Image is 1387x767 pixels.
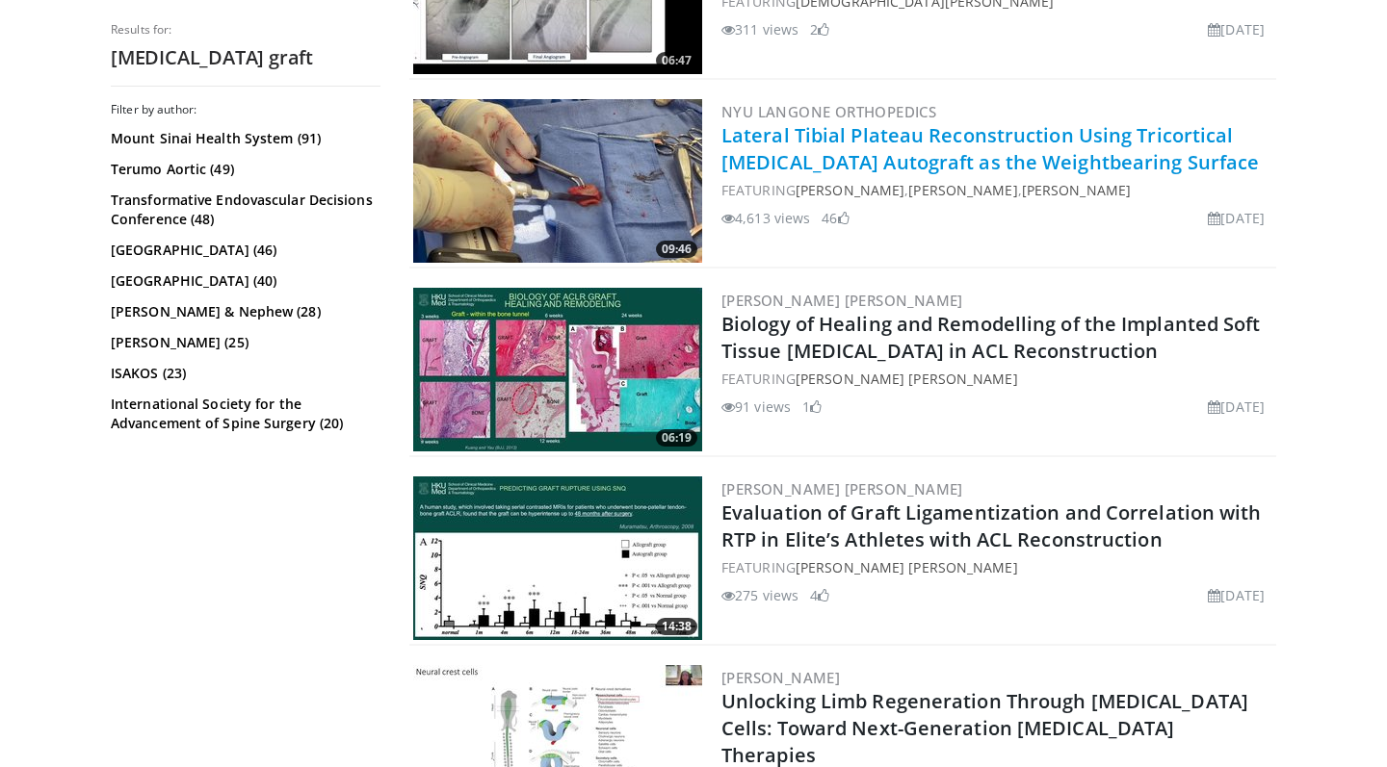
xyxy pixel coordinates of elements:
a: [PERSON_NAME] [908,181,1017,199]
a: [PERSON_NAME] (25) [111,333,376,352]
a: [GEOGRAPHIC_DATA] (46) [111,241,376,260]
h3: Filter by author: [111,102,380,117]
a: 09:46 [413,99,702,263]
img: c8c135ca-4525-40a2-83ac-2fabfd25d60a.300x170_q85_crop-smart_upscale.jpg [413,476,702,640]
li: 1 [802,396,822,417]
a: [PERSON_NAME] [1022,181,1131,199]
li: [DATE] [1208,19,1265,39]
a: [PERSON_NAME] [796,181,904,199]
a: [PERSON_NAME] [721,668,840,687]
a: 06:19 [413,288,702,451]
a: Lateral Tibial Plateau Reconstruction Using Tricortical [MEDICAL_DATA] Autograft as the Weightbea... [721,122,1259,175]
div: FEATURING [721,369,1272,389]
a: [GEOGRAPHIC_DATA] (40) [111,271,376,291]
a: Transformative Endovascular Decisions Conference (48) [111,191,376,229]
a: Terumo Aortic (49) [111,160,376,179]
li: [DATE] [1208,585,1265,605]
li: 4,613 views [721,208,810,228]
a: Evaluation of Graft Ligamentization and Correlation with RTP in Elite’s Athletes with ACL Reconst... [721,499,1262,552]
img: 2069c095-ac7b-4d57-a482-54da550cf266.300x170_q85_crop-smart_upscale.jpg [413,99,702,263]
a: [PERSON_NAME] [PERSON_NAME] [721,291,963,310]
a: International Society for the Advancement of Spine Surgery (20) [111,395,376,433]
a: NYU Langone Orthopedics [721,102,936,121]
span: 14:38 [656,618,697,635]
li: 46 [822,208,849,228]
h2: [MEDICAL_DATA] graft [111,45,380,70]
li: [DATE] [1208,208,1265,228]
li: 4 [810,585,829,605]
li: [DATE] [1208,396,1265,417]
span: 06:19 [656,429,697,447]
li: 2 [810,19,829,39]
a: [PERSON_NAME] [PERSON_NAME] [721,479,963,499]
div: FEATURING [721,557,1272,577]
span: 06:47 [656,52,697,69]
li: 311 views [721,19,798,39]
a: [PERSON_NAME] [PERSON_NAME] [796,558,1018,576]
a: [PERSON_NAME] & Nephew (28) [111,302,376,321]
div: FEATURING , , [721,180,1272,200]
a: Biology of Healing and Remodelling of the Implanted Soft Tissue [MEDICAL_DATA] in ACL Reconstruction [721,311,1261,364]
a: [PERSON_NAME] [PERSON_NAME] [796,370,1018,388]
a: 14:38 [413,476,702,640]
li: 275 views [721,585,798,605]
a: ISAKOS (23) [111,364,376,383]
li: 91 views [721,396,791,417]
img: 2560d7eb-99d4-4e7f-82c3-e8a673f999f6.300x170_q85_crop-smart_upscale.jpg [413,288,702,451]
p: Results for: [111,22,380,38]
a: Mount Sinai Health System (91) [111,129,376,148]
span: 09:46 [656,241,697,258]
